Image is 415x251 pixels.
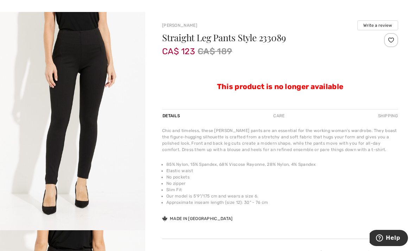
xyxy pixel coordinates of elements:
div: Made in [GEOGRAPHIC_DATA] [162,215,233,222]
li: No pockets [166,174,398,180]
iframe: Opens a widget where you can find more information [370,230,408,247]
li: 85% Nylon, 15% Spandex, 68% Viscose Rayonne, 28% Nylon, 4% Spandex [166,161,398,168]
div: Chic and timeless, these [PERSON_NAME] pants are an essential for the working woman's wardrobe. T... [162,127,398,153]
div: Shipping [376,109,398,122]
span: CA$ 123 [162,39,195,56]
li: Slim Fit [166,187,398,193]
a: [PERSON_NAME] [162,23,197,28]
li: Approximate inseam length (size 12): 30" - 76 cm [166,199,398,206]
li: Elastic waist [166,168,398,174]
div: Details [162,109,182,122]
div: This product is no longer available [162,58,398,92]
div: Care [267,109,290,122]
li: No zipper [166,180,398,187]
h1: Straight Leg Pants Style 233089 [162,33,359,42]
li: Our model is 5'9"/175 cm and wears a size 6. [166,193,398,199]
span: CA$ 189 [198,45,232,58]
button: Write a review [357,20,398,30]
